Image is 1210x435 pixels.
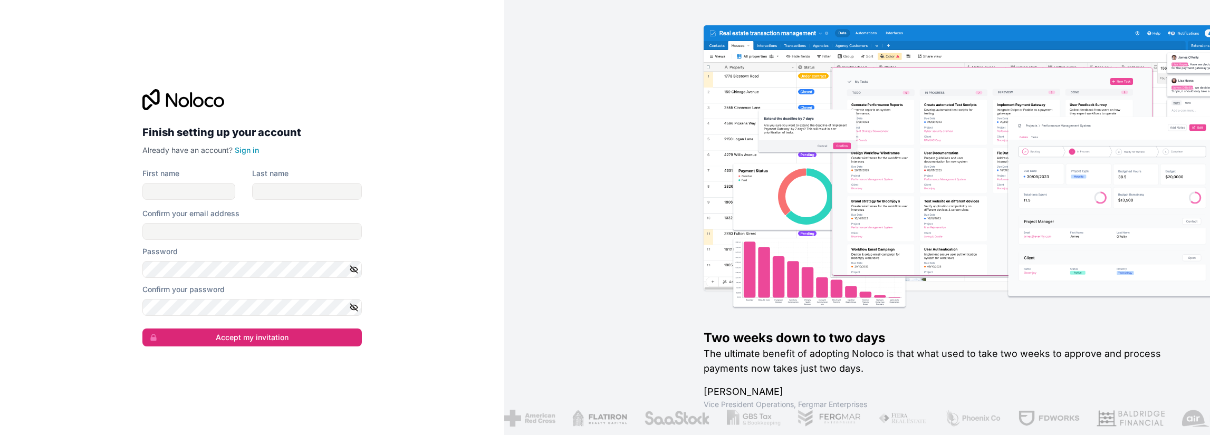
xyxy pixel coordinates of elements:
[142,328,362,346] button: Accept my invitation
[644,410,710,427] img: /assets/saastock-C6Zbiodz.png
[142,183,235,200] input: given-name
[142,123,362,142] h2: Finish setting up your account
[504,410,555,427] img: /assets/american-red-cross-BAupjrZR.png
[704,330,1176,346] h1: Two weeks down to two days
[1097,410,1165,427] img: /assets/baldridge-DxmPIwAm.png
[252,183,362,200] input: family-name
[235,146,259,154] a: Sign in
[142,146,233,154] span: Already have an account?
[252,168,289,179] label: Last name
[142,261,362,278] input: Password
[704,346,1176,376] h2: The ultimate benefit of adopting Noloco is that what used to take two weeks to approve and proces...
[704,399,1176,410] h1: Vice President Operations , Fergmar Enterprises
[142,246,178,257] label: Password
[572,410,627,427] img: /assets/flatiron-C8eUkumj.png
[142,168,179,179] label: First name
[142,284,225,295] label: Confirm your password
[704,384,1176,399] h1: [PERSON_NAME]
[142,208,239,219] label: Confirm your email address
[945,410,1002,427] img: /assets/phoenix-BREaitsQ.png
[142,223,362,240] input: Email address
[142,299,362,316] input: Confirm password
[1018,410,1080,427] img: /assets/fdworks-Bi04fVtw.png
[727,410,781,427] img: /assets/gbstax-C-GtDUiK.png
[798,410,862,427] img: /assets/fergmar-CudnrXN5.png
[878,410,928,427] img: /assets/fiera-fwj2N5v4.png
